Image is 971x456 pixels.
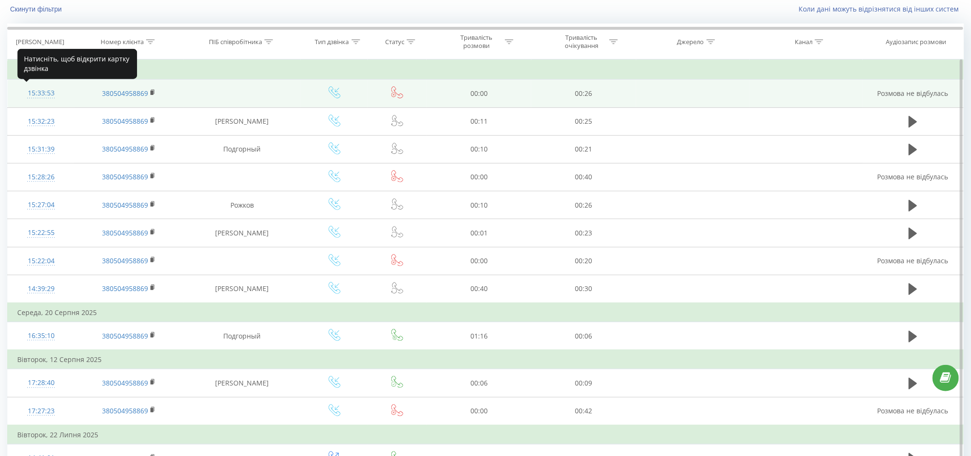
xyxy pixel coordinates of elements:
td: 00:25 [531,107,636,135]
td: Вчора [8,60,964,80]
div: 14:39:29 [17,280,65,298]
td: 00:00 [427,163,532,191]
div: 16:35:10 [17,327,65,345]
div: 15:33:53 [17,84,65,103]
td: 00:10 [427,135,532,163]
div: 17:27:23 [17,402,65,421]
div: Натисніть, щоб відкрити картку дзвінка [17,48,137,79]
div: Номер клієнта [101,38,144,46]
a: 380504958869 [102,331,148,340]
td: 00:01 [427,219,532,247]
td: 00:00 [427,247,532,275]
div: 15:31:39 [17,140,65,159]
td: Рожков [183,191,301,219]
div: Джерело [677,38,704,46]
a: 380504958869 [102,228,148,237]
td: 00:23 [531,219,636,247]
div: ПІБ співробітника [209,38,262,46]
a: 380504958869 [102,144,148,153]
div: 15:22:04 [17,252,65,270]
td: 00:40 [427,275,532,303]
td: [PERSON_NAME] [183,275,301,303]
td: 00:42 [531,397,636,425]
div: 15:22:55 [17,223,65,242]
a: 380504958869 [102,256,148,265]
span: Розмова не відбулась [878,256,948,265]
div: 15:28:26 [17,168,65,187]
div: 17:28:40 [17,374,65,392]
div: Канал [795,38,812,46]
span: Розмова не відбулась [878,406,948,415]
td: Подгорный [183,322,301,351]
td: 01:16 [427,322,532,351]
a: 380504958869 [102,406,148,415]
td: Подгорный [183,135,301,163]
a: Коли дані можуть відрізнятися вiд інших систем [799,4,964,13]
td: Вівторок, 22 Липня 2025 [8,425,964,444]
a: 380504958869 [102,200,148,210]
td: 00:00 [427,397,532,425]
td: 00:30 [531,275,636,303]
td: [PERSON_NAME] [183,107,301,135]
td: 00:40 [531,163,636,191]
a: 380504958869 [102,172,148,181]
td: 00:06 [531,322,636,351]
span: Розмова не відбулась [878,172,948,181]
div: Статус [385,38,404,46]
td: 00:20 [531,247,636,275]
div: 15:27:04 [17,196,65,214]
td: 00:11 [427,107,532,135]
td: 00:09 [531,369,636,397]
td: [PERSON_NAME] [183,219,301,247]
td: 00:26 [531,191,636,219]
div: [PERSON_NAME] [16,38,64,46]
td: 00:00 [427,80,532,107]
td: Вівторок, 12 Серпня 2025 [8,350,964,369]
td: 00:06 [427,369,532,397]
a: 380504958869 [102,284,148,293]
td: 00:10 [427,191,532,219]
div: Аудіозапис розмови [886,38,946,46]
div: Тривалість розмови [451,34,503,50]
a: 380504958869 [102,117,148,126]
div: Тривалість очікування [556,34,607,50]
td: 00:26 [531,80,636,107]
td: [PERSON_NAME] [183,369,301,397]
td: 00:21 [531,135,636,163]
div: Тип дзвінка [315,38,349,46]
td: Середа, 20 Серпня 2025 [8,303,964,322]
button: Скинути фільтри [7,5,67,13]
span: Розмова не відбулась [878,89,948,98]
a: 380504958869 [102,89,148,98]
a: 380504958869 [102,378,148,387]
div: 15:32:23 [17,112,65,131]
